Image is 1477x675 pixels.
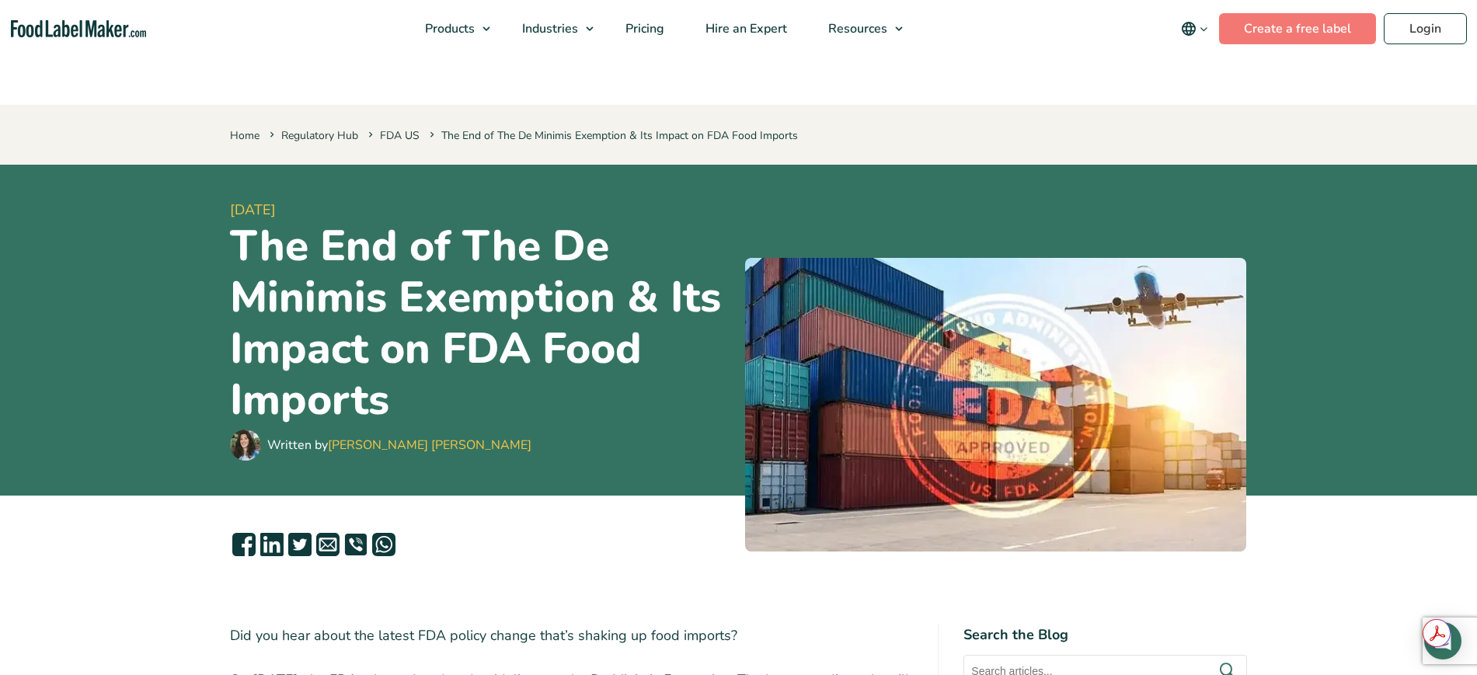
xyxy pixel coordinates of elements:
span: The End of The De Minimis Exemption & Its Impact on FDA Food Imports [427,128,798,143]
span: Hire an Expert [701,20,789,37]
h4: Search the Blog [963,625,1247,645]
span: Resources [824,20,889,37]
a: Home [230,128,260,143]
div: Written by [267,436,531,454]
a: Create a free label [1219,13,1376,44]
a: [PERSON_NAME] [PERSON_NAME] [328,437,531,454]
span: Products [420,20,476,37]
h1: The End of The De Minimis Exemption & Its Impact on FDA Food Imports [230,221,733,426]
span: [DATE] [230,200,733,221]
span: Pricing [621,20,666,37]
span: Industries [517,20,580,37]
a: Regulatory Hub [281,128,358,143]
a: FDA US [380,128,420,143]
a: Login [1384,13,1467,44]
p: Did you hear about the latest FDA policy change that’s shaking up food imports? [230,625,914,647]
img: Maria Abi Hanna - Food Label Maker [230,430,261,461]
